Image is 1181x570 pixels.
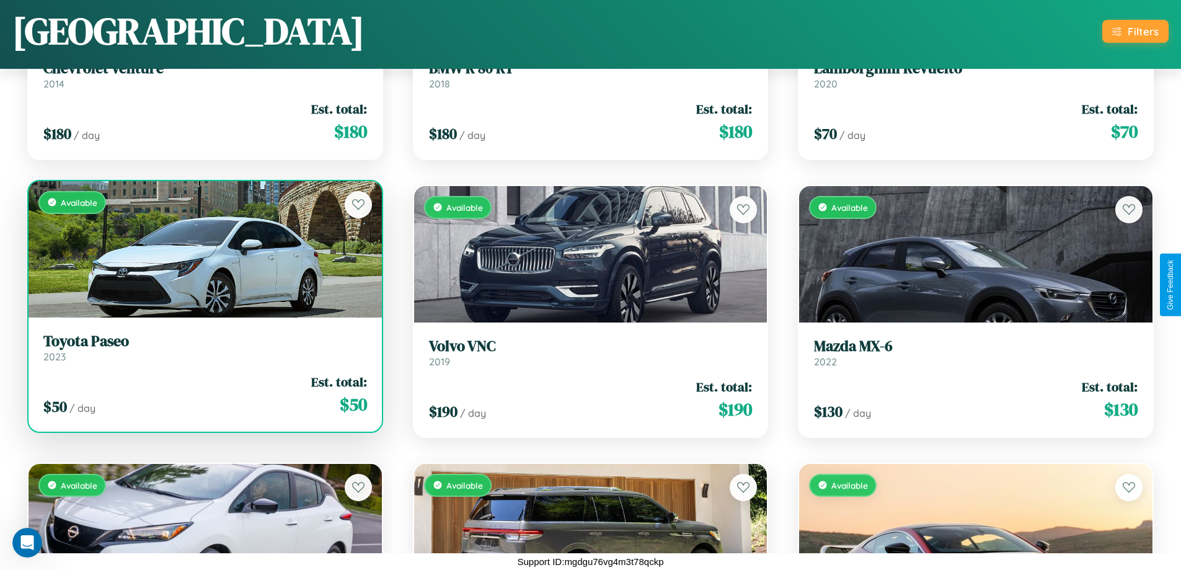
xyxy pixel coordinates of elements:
span: $ 70 [1111,119,1138,144]
span: / day [74,129,100,141]
span: $ 50 [340,392,367,417]
span: $ 180 [429,123,457,144]
div: Filters [1128,25,1159,38]
a: Mazda MX-62022 [814,337,1138,368]
h3: Mazda MX-6 [814,337,1138,355]
div: Give Feedback [1166,260,1175,310]
span: Est. total: [696,378,752,396]
span: Available [831,480,868,491]
iframe: Intercom live chat [12,528,42,558]
h3: Volvo VNC [429,337,753,355]
span: 2014 [43,78,64,90]
span: $ 190 [719,397,752,422]
span: Est. total: [311,100,367,118]
span: Available [61,480,97,491]
span: 2019 [429,355,450,368]
span: Available [831,202,868,213]
span: 2018 [429,78,450,90]
span: Available [61,197,97,208]
span: $ 180 [43,123,71,144]
a: Toyota Paseo2023 [43,332,367,363]
span: $ 190 [429,401,458,422]
h1: [GEOGRAPHIC_DATA] [12,6,365,56]
span: Est. total: [1082,378,1138,396]
p: Support ID: mgdgu76vg4m3t78qckp [518,553,664,570]
span: $ 180 [719,119,752,144]
a: Volvo VNC2019 [429,337,753,368]
span: / day [69,402,95,414]
a: Lamborghini Revuelto2020 [814,60,1138,90]
span: $ 70 [814,123,837,144]
h3: Toyota Paseo [43,332,367,350]
span: 2020 [814,78,838,90]
span: 2022 [814,355,837,368]
span: Available [446,480,483,491]
a: Chevrolet Venture2014 [43,60,367,90]
h3: BMW R 80 RT [429,60,753,78]
span: 2023 [43,350,66,363]
button: Filters [1102,20,1169,43]
span: Available [446,202,483,213]
span: / day [460,407,486,419]
span: Est. total: [1082,100,1138,118]
a: BMW R 80 RT2018 [429,60,753,90]
h3: Lamborghini Revuelto [814,60,1138,78]
h3: Chevrolet Venture [43,60,367,78]
span: / day [845,407,871,419]
span: $ 180 [334,119,367,144]
span: Est. total: [696,100,752,118]
span: $ 130 [814,401,843,422]
span: / day [459,129,485,141]
span: Est. total: [311,373,367,391]
span: $ 130 [1104,397,1138,422]
span: $ 50 [43,396,67,417]
span: / day [839,129,865,141]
